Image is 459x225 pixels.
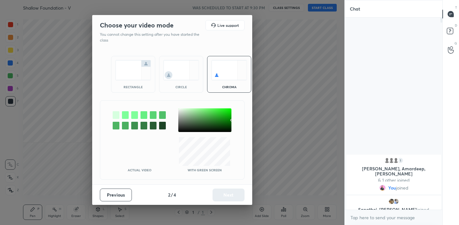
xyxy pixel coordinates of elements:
img: default.png [393,157,399,164]
img: circleScreenIcon.acc0effb.svg [163,60,199,80]
p: With green screen [188,168,222,172]
p: Chat [345,0,365,17]
h5: Live support [217,23,239,27]
img: 6b0757e795764d8d9bf1b4b6d578f8d6.jpg [388,198,395,205]
span: joined [417,206,429,213]
img: default.png [388,157,395,164]
img: 69adbf50439047a0b88312e6155420e1.jpg [379,185,385,191]
span: joined [396,185,408,190]
p: [PERSON_NAME], Amardeep, [PERSON_NAME] [350,166,437,176]
div: circle [168,85,194,89]
h4: 4 [173,191,176,198]
img: 738f89eb00414ef6b0b24918425455b4.jpg [393,198,399,205]
p: Actual Video [128,168,151,172]
div: chroma [216,85,242,89]
div: rectangle [120,85,146,89]
p: You cannot change this setting after you have started the class [100,32,204,43]
img: chromaScreenIcon.c19ab0a0.svg [211,60,247,80]
p: Sanathoi, [PERSON_NAME] [350,207,437,212]
h4: 2 [168,191,170,198]
span: You [388,185,396,190]
img: normalScreenIcon.ae25ed63.svg [115,60,151,80]
p: & 1 other joined [350,178,437,183]
button: Previous [100,189,132,201]
p: G [455,41,457,46]
p: T [455,5,457,10]
p: D [455,23,457,28]
h2: Choose your video mode [100,21,173,29]
h4: / [171,191,173,198]
div: 1 [397,157,404,164]
div: grid [345,153,443,210]
img: default.png [384,157,390,164]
